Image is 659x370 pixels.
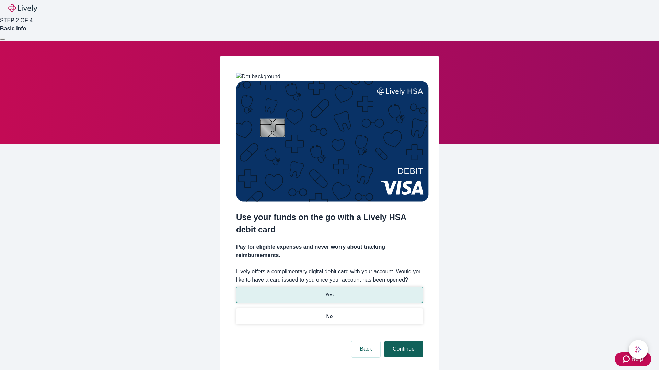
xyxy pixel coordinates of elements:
button: Zendesk support iconHelp [615,352,651,366]
button: Continue [384,341,423,357]
button: No [236,308,423,324]
button: Back [351,341,380,357]
label: Lively offers a complimentary digital debit card with your account. Would you like to have a card... [236,268,423,284]
p: No [326,313,333,320]
img: Lively [8,4,37,12]
span: Help [631,355,643,363]
img: Dot background [236,73,280,81]
h4: Pay for eligible expenses and never worry about tracking reimbursements. [236,243,423,259]
img: Debit card [236,81,429,202]
button: Yes [236,287,423,303]
h2: Use your funds on the go with a Lively HSA debit card [236,211,423,236]
svg: Zendesk support icon [623,355,631,363]
svg: Lively AI Assistant [635,346,642,353]
p: Yes [325,291,334,298]
button: chat [629,340,648,359]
